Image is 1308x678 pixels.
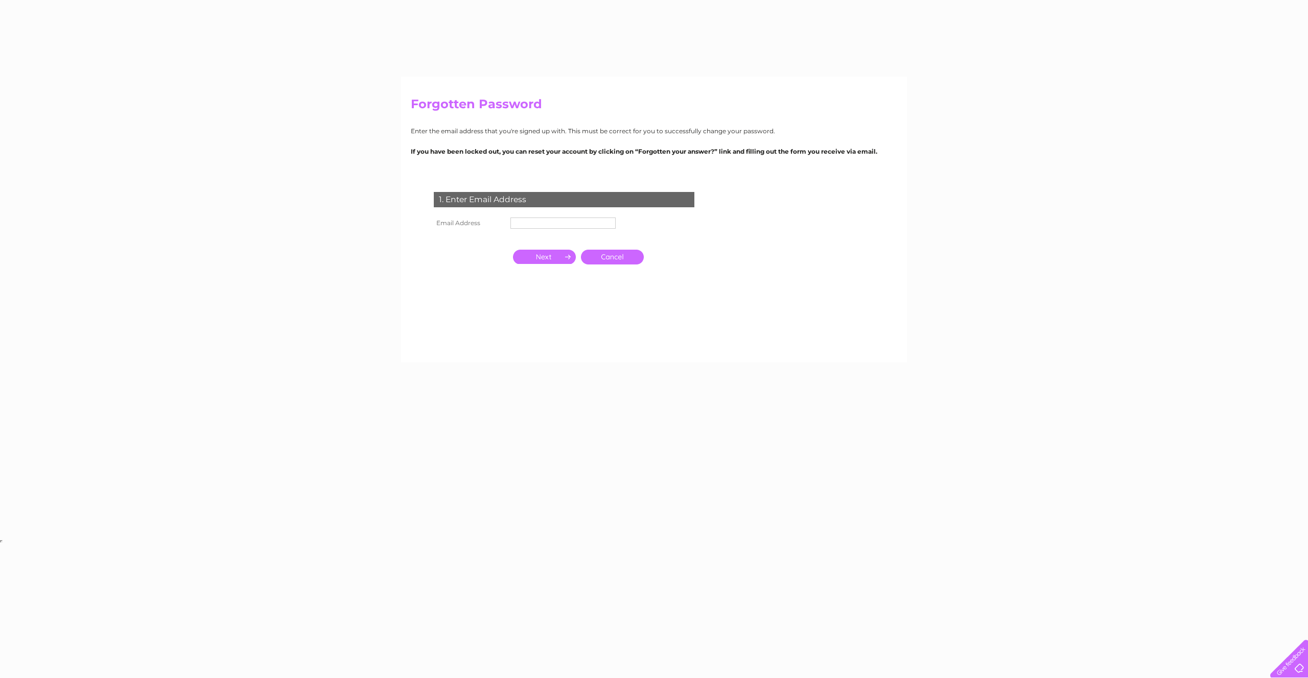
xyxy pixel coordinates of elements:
[434,192,694,207] div: 1. Enter Email Address
[581,250,644,264] a: Cancel
[411,147,897,156] p: If you have been locked out, you can reset your account by clicking on “Forgotten your answer?” l...
[411,97,897,116] h2: Forgotten Password
[411,126,897,136] p: Enter the email address that you're signed up with. This must be correct for you to successfully ...
[431,215,508,231] th: Email Address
